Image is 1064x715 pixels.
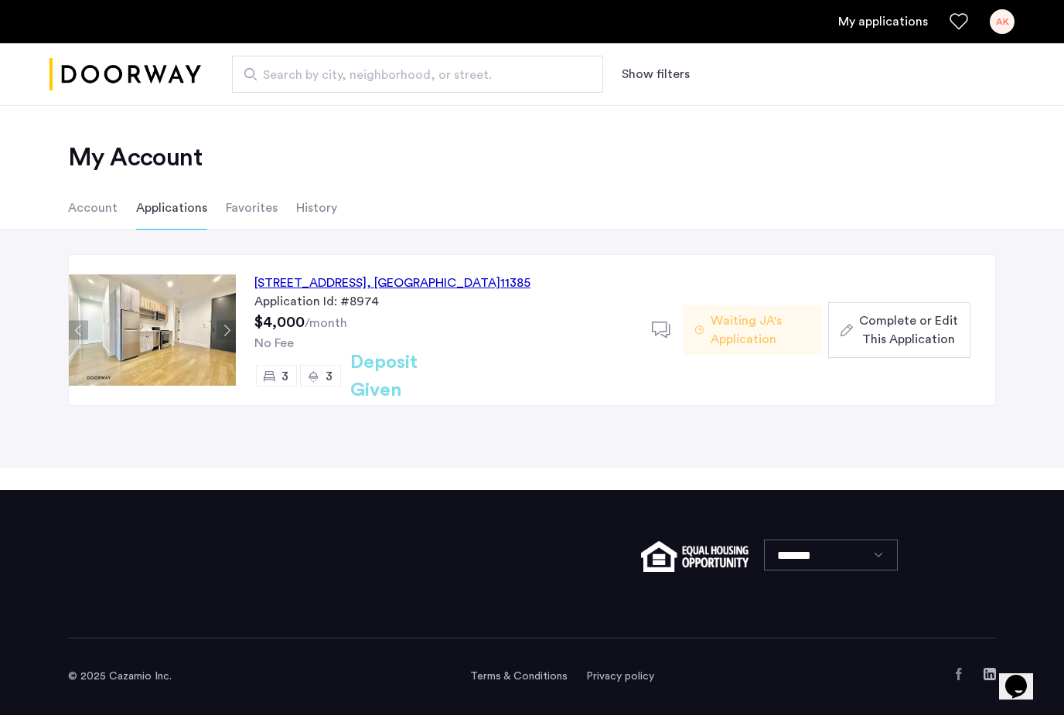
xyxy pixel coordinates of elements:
[470,669,568,684] a: Terms and conditions
[49,46,201,104] a: Cazamio logo
[350,349,473,404] h2: Deposit Given
[586,669,654,684] a: Privacy policy
[254,292,633,311] div: Application Id: #8974
[859,312,958,349] span: Complete or Edit This Application
[828,302,970,358] button: button
[226,186,278,230] li: Favorites
[990,9,1015,34] div: AK
[984,668,996,680] a: LinkedIn
[49,46,201,104] img: logo
[764,540,898,570] select: Language select
[999,653,1049,700] iframe: chat widget
[711,312,810,349] span: Waiting JA's Application
[263,66,560,84] span: Search by city, neighborhood, or street.
[953,668,965,680] a: Facebook
[305,317,347,329] sub: /month
[838,12,928,31] a: My application
[68,186,118,230] li: Account
[217,321,236,340] button: Next apartment
[367,277,500,289] span: , [GEOGRAPHIC_DATA]
[254,337,294,349] span: No Fee
[254,274,530,292] div: [STREET_ADDRESS] 11385
[68,671,172,682] span: © 2025 Cazamio Inc.
[136,186,207,230] li: Applications
[254,315,305,330] span: $4,000
[296,186,337,230] li: History
[950,12,968,31] a: Favorites
[641,541,749,572] img: equal-housing.png
[68,142,996,173] h2: My Account
[69,321,88,340] button: Previous apartment
[281,370,288,383] span: 3
[69,274,236,386] img: Apartment photo
[232,56,603,93] input: Apartment Search
[622,65,690,83] button: Show or hide filters
[326,370,332,383] span: 3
